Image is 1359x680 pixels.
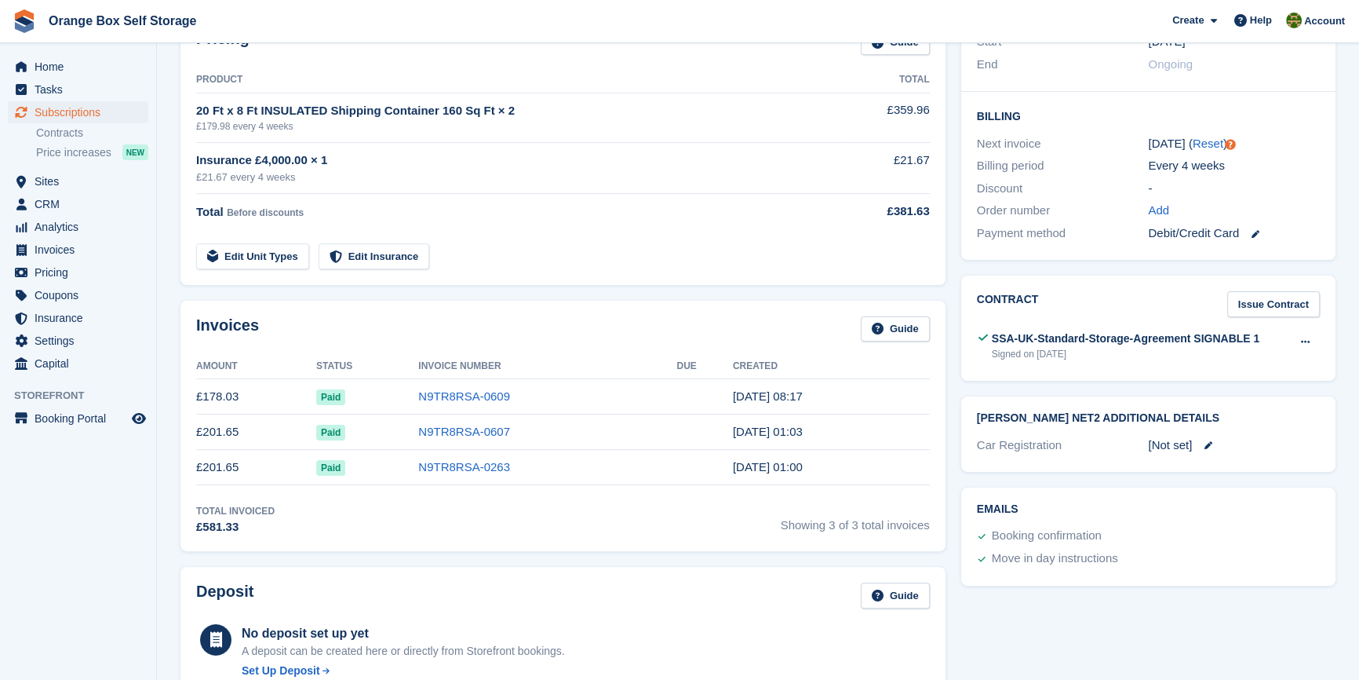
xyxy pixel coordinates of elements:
img: Sarah [1286,13,1302,28]
span: CRM [35,193,129,215]
div: Next invoice [977,135,1149,153]
div: Discount [977,180,1149,198]
span: Subscriptions [35,101,129,123]
span: Insurance [35,307,129,329]
div: £179.98 every 4 weeks [196,119,843,133]
span: Help [1250,13,1272,28]
th: Created [733,354,930,379]
span: Settings [35,330,129,352]
a: N9TR8RSA-0607 [418,425,510,438]
td: £359.96 [843,93,930,142]
a: menu [8,239,148,261]
th: Product [196,68,843,93]
a: Issue Contract [1227,291,1320,317]
a: menu [8,284,148,306]
td: £201.65 [196,450,316,485]
span: Before discounts [227,207,304,218]
div: £381.63 [843,203,930,221]
span: Account [1304,13,1345,29]
time: 2025-08-28 00:00:22 UTC [733,460,803,473]
a: Edit Unit Types [196,243,309,269]
div: End [977,56,1149,74]
h2: Billing [977,108,1320,123]
a: menu [8,101,148,123]
span: Showing 3 of 3 total invoices [781,504,930,536]
a: Reset [1193,137,1223,150]
div: Insurance £4,000.00 × 1 [196,152,843,170]
span: Booking Portal [35,408,129,430]
td: £21.67 [843,143,930,194]
a: Add [1148,202,1169,220]
span: Ongoing [1148,57,1193,71]
a: Guide [861,316,930,342]
a: menu [8,56,148,78]
a: Contracts [36,126,148,141]
a: menu [8,216,148,238]
a: Set Up Deposit [242,663,565,679]
span: Storefront [14,388,156,404]
span: Coupons [35,284,129,306]
h2: Pricing [196,30,250,56]
a: Edit Insurance [319,243,430,269]
div: £581.33 [196,518,275,536]
span: Capital [35,353,129,375]
a: N9TR8RSA-0263 [418,460,510,473]
img: stora-icon-8386f47178a22dfd0bd8f6a31ec36ba5ce8667c1dd55bd0f319d3a0aa187defe.svg [13,9,36,33]
span: Price increases [36,145,111,160]
th: Due [676,354,732,379]
h2: Emails [977,503,1320,516]
td: £178.03 [196,379,316,415]
span: Analytics [35,216,129,238]
span: Paid [316,389,345,405]
div: 20 Ft x 8 Ft INSULATED Shipping Container 160 Sq Ft × 2 [196,102,843,120]
a: menu [8,408,148,430]
h2: Contract [977,291,1039,317]
h2: Deposit [196,583,253,609]
a: Price increases NEW [36,144,148,161]
a: menu [8,79,148,101]
div: Total Invoiced [196,504,275,518]
a: Orange Box Self Storage [42,8,203,34]
p: A deposit can be created here or directly from Storefront bookings. [242,643,565,660]
div: Payment method [977,225,1149,243]
th: Amount [196,354,316,379]
time: 2025-09-25 07:17:02 UTC [733,389,803,403]
div: SSA-UK-Standard-Storage-Agreement SIGNABLE 1 [992,331,1260,347]
th: Invoice Number [418,354,676,379]
a: Preview store [129,409,148,428]
th: Status [316,354,418,379]
a: menu [8,307,148,329]
div: Billing period [977,157,1149,175]
div: Car Registration [977,437,1149,455]
a: menu [8,261,148,283]
a: menu [8,330,148,352]
a: menu [8,353,148,375]
div: - [1148,180,1320,198]
span: Paid [316,460,345,476]
div: Tooltip anchor [1223,137,1237,152]
div: Set Up Deposit [242,663,320,679]
span: Total [196,205,224,218]
a: Guide [861,30,930,56]
div: Every 4 weeks [1148,157,1320,175]
th: Total [843,68,930,93]
span: Pricing [35,261,129,283]
a: N9TR8RSA-0609 [418,389,510,403]
div: Signed on [DATE] [992,347,1260,361]
div: [Not set] [1148,437,1320,455]
div: No deposit set up yet [242,624,565,643]
span: Home [35,56,129,78]
div: [DATE] ( ) [1148,135,1320,153]
div: Debit/Credit Card [1148,225,1320,243]
a: menu [8,193,148,215]
span: Invoices [35,239,129,261]
div: Booking confirmation [992,527,1102,546]
div: NEW [122,144,148,160]
div: Order number [977,202,1149,220]
a: Guide [861,583,930,609]
td: £201.65 [196,415,316,450]
h2: [PERSON_NAME] Net2 Additional Details [977,412,1320,425]
div: Move in day instructions [992,550,1118,568]
div: £21.67 every 4 weeks [196,170,843,185]
span: Tasks [35,79,129,101]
